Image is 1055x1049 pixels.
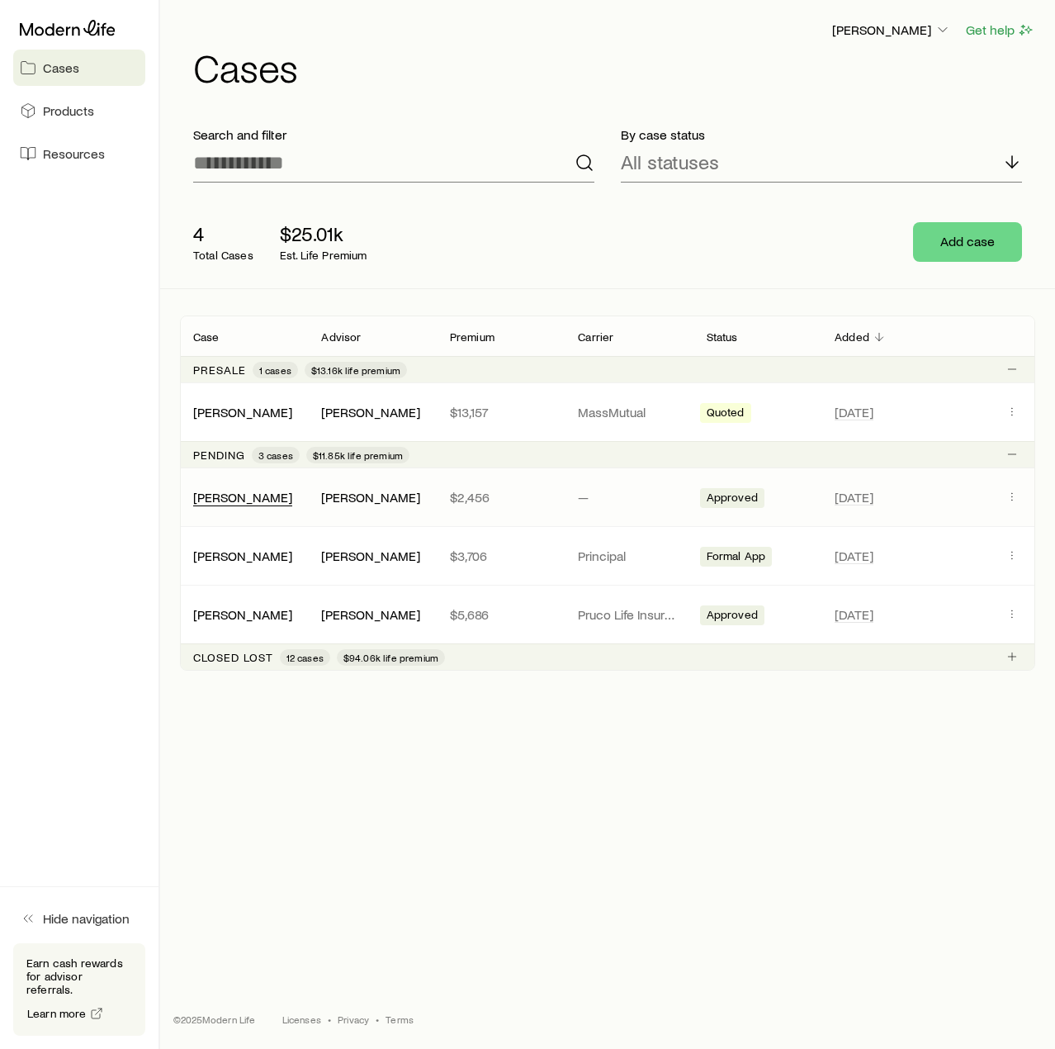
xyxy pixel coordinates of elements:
p: Status [707,330,738,344]
span: Formal App [707,549,766,567]
span: 3 cases [258,449,293,462]
p: Pending [193,449,245,462]
span: $11.85k life premium [313,449,403,462]
p: Pruco Life Insurance Company [578,606,679,623]
h1: Cases [193,47,1035,87]
a: Products [13,93,145,129]
span: Learn more [27,1008,87,1019]
div: Client cases [180,316,1035,671]
span: [DATE] [835,548,873,564]
p: By case status [621,126,1022,143]
button: [PERSON_NAME] [831,21,952,40]
span: 12 cases [286,651,324,664]
a: Terms [386,1013,414,1026]
p: Presale [193,363,246,377]
p: Case [193,330,220,344]
p: Advisor [321,330,361,344]
p: 4 [193,222,253,245]
div: [PERSON_NAME] [321,548,420,565]
p: All statuses [621,150,719,173]
a: Privacy [338,1013,369,1026]
div: [PERSON_NAME] [321,404,420,421]
span: • [328,1013,331,1026]
p: Premium [450,330,494,344]
p: Earn cash rewards for advisor referrals. [26,956,132,996]
span: Quoted [707,406,745,423]
a: [PERSON_NAME] [193,606,292,622]
p: MassMutual [578,404,679,420]
span: $13.16k life premium [311,363,400,377]
span: $94.06k life premium [343,651,438,664]
p: © 2025 Modern Life [173,1013,256,1026]
a: [PERSON_NAME] [193,548,292,563]
div: [PERSON_NAME] [193,489,292,506]
span: 1 cases [259,363,291,377]
p: Est. Life Premium [280,249,367,262]
span: [DATE] [835,489,873,506]
button: Get help [965,21,1035,40]
p: — [578,489,679,506]
a: Licenses [282,1013,321,1026]
div: [PERSON_NAME] [321,489,420,506]
a: Cases [13,50,145,86]
p: Principal [578,548,679,564]
div: Earn cash rewards for advisor referrals.Learn more [13,943,145,1036]
div: [PERSON_NAME] [193,606,292,624]
p: Search and filter [193,126,594,143]
span: Products [43,102,94,119]
span: Approved [707,608,758,625]
div: [PERSON_NAME] [321,606,420,624]
p: Added [835,330,869,344]
a: [PERSON_NAME] [193,404,292,420]
span: Resources [43,145,105,162]
span: [DATE] [835,404,873,420]
button: Hide navigation [13,900,145,937]
a: [PERSON_NAME] [193,489,292,505]
p: Closed lost [193,651,273,664]
div: [PERSON_NAME] [193,548,292,565]
span: [DATE] [835,606,873,623]
span: Hide navigation [43,910,130,927]
div: [PERSON_NAME] [193,404,292,421]
p: $13,157 [450,404,551,420]
p: $25.01k [280,222,367,245]
a: Resources [13,135,145,172]
p: $2,456 [450,489,551,506]
span: • [376,1013,379,1026]
span: Approved [707,491,758,508]
p: [PERSON_NAME] [832,21,951,38]
p: $5,686 [450,606,551,623]
span: Cases [43,59,79,76]
button: Add case [913,222,1022,262]
p: Total Cases [193,249,253,262]
p: $3,706 [450,548,551,564]
p: Carrier [578,330,613,344]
